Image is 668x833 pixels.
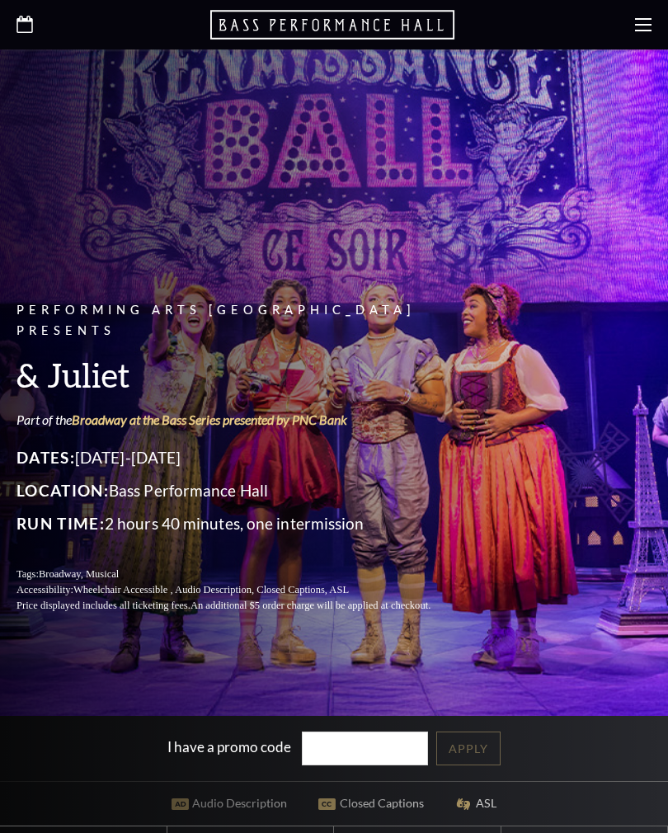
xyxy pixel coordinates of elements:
[16,448,75,467] span: Dates:
[16,567,470,582] p: Tags:
[16,481,109,500] span: Location:
[16,598,470,614] p: Price displayed includes all ticketing fees.
[16,511,470,537] p: 2 hours 40 minutes, one intermission
[16,411,470,429] p: Part of the
[16,354,470,396] h3: & Juliet
[191,600,430,611] span: An additional $5 order charge will be applied at checkout.
[16,300,470,341] p: Performing Arts [GEOGRAPHIC_DATA] Presents
[16,478,470,504] p: Bass Performance Hall
[73,584,349,595] span: Wheelchair Accessible , Audio Description, Closed Captions, ASL
[16,582,470,598] p: Accessibility:
[16,514,105,533] span: Run Time:
[72,412,347,427] a: Broadway at the Bass Series presented by PNC Bank
[16,445,470,471] p: [DATE]-[DATE]
[39,568,119,580] span: Broadway, Musical
[167,738,291,755] label: I have a promo code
